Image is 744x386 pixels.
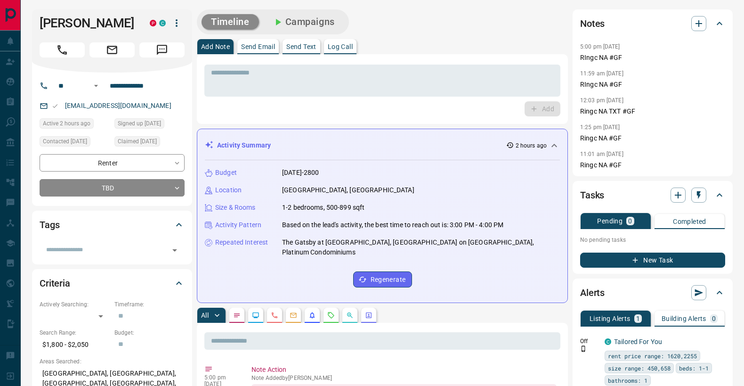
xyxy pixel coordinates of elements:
[40,214,185,236] div: Tags
[202,14,259,30] button: Timeline
[205,137,560,154] div: Activity Summary2 hours ago
[580,97,623,104] p: 12:03 pm [DATE]
[40,357,185,366] p: Areas Searched:
[308,312,316,319] svg: Listing Alerts
[40,329,110,337] p: Search Range:
[150,20,156,26] div: property.ca
[282,220,503,230] p: Based on the lead's activity, the best time to reach out is: 3:00 PM - 4:00 PM
[40,154,185,172] div: Renter
[605,338,611,345] div: condos.ca
[159,20,166,26] div: condos.ca
[40,136,110,149] div: Wed Aug 13 2025
[282,185,414,195] p: [GEOGRAPHIC_DATA], [GEOGRAPHIC_DATA]
[328,43,353,50] p: Log Call
[286,43,316,50] p: Send Text
[168,244,181,257] button: Open
[346,312,354,319] svg: Opportunities
[40,118,110,131] div: Fri Aug 15 2025
[43,119,90,128] span: Active 2 hours ago
[580,12,725,35] div: Notes
[608,376,647,385] span: bathrooms: 1
[712,315,716,322] p: 0
[282,203,364,213] p: 1-2 bedrooms, 500-899 sqft
[580,124,620,131] p: 1:25 pm [DATE]
[233,312,241,319] svg: Notes
[580,133,725,143] p: Ringc NA #GF
[201,43,230,50] p: Add Note
[580,43,620,50] p: 5:00 pm [DATE]
[40,337,110,353] p: $1,800 - $2,050
[43,137,87,146] span: Contacted [DATE]
[580,337,599,345] p: Off
[204,374,237,381] p: 5:00 pm
[215,238,268,247] p: Repeated Interest
[118,119,161,128] span: Signed up [DATE]
[40,300,110,309] p: Actively Searching:
[580,281,725,304] div: Alerts
[40,42,85,57] span: Call
[580,151,623,157] p: 11:01 am [DATE]
[90,80,102,91] button: Open
[40,16,136,31] h1: [PERSON_NAME]
[580,253,725,268] button: New Task
[365,312,372,319] svg: Agent Actions
[580,285,605,300] h2: Alerts
[608,363,671,373] span: size range: 450,658
[636,315,640,322] p: 1
[89,42,135,57] span: Email
[114,329,185,337] p: Budget:
[251,375,557,381] p: Note Added by [PERSON_NAME]
[215,185,242,195] p: Location
[580,345,587,352] svg: Push Notification Only
[673,218,706,225] p: Completed
[40,276,70,291] h2: Criteria
[628,218,632,224] p: 0
[282,238,560,257] p: The Gatsby at [GEOGRAPHIC_DATA], [GEOGRAPHIC_DATA] on [GEOGRAPHIC_DATA], Platinum Condominiums
[40,272,185,295] div: Criteria
[580,160,725,170] p: Ringc NA #GF
[263,14,344,30] button: Campaigns
[662,315,706,322] p: Building Alerts
[252,312,259,319] svg: Lead Browsing Activity
[516,141,547,150] p: 2 hours ago
[118,137,157,146] span: Claimed [DATE]
[40,179,185,197] div: TBD
[215,203,256,213] p: Size & Rooms
[65,102,171,109] a: [EMAIL_ADDRESS][DOMAIN_NAME]
[282,168,319,178] p: [DATE]-2800
[590,315,631,322] p: Listing Alerts
[215,220,261,230] p: Activity Pattern
[580,184,725,206] div: Tasks
[580,107,725,116] p: Ringc NA TXT #GF
[580,53,725,63] p: RIngc NA #GF
[679,363,709,373] span: beds: 1-1
[608,351,697,361] span: rent price range: 1620,2255
[597,218,623,224] p: Pending
[241,43,275,50] p: Send Email
[114,300,185,309] p: Timeframe:
[217,140,271,150] p: Activity Summary
[353,271,412,287] button: Regenerate
[580,80,725,90] p: RIngc NA #GF
[52,103,58,109] svg: Email Valid
[580,233,725,247] p: No pending tasks
[201,312,209,319] p: All
[40,217,59,232] h2: Tags
[271,312,278,319] svg: Calls
[139,42,185,57] span: Message
[580,188,604,203] h2: Tasks
[114,136,185,149] div: Sat Aug 09 2025
[251,365,557,375] p: Note Action
[114,118,185,131] div: Sat Aug 09 2025
[327,312,335,319] svg: Requests
[580,70,623,77] p: 11:59 am [DATE]
[215,168,237,178] p: Budget
[580,16,605,31] h2: Notes
[290,312,297,319] svg: Emails
[614,338,662,345] a: Tailored For You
